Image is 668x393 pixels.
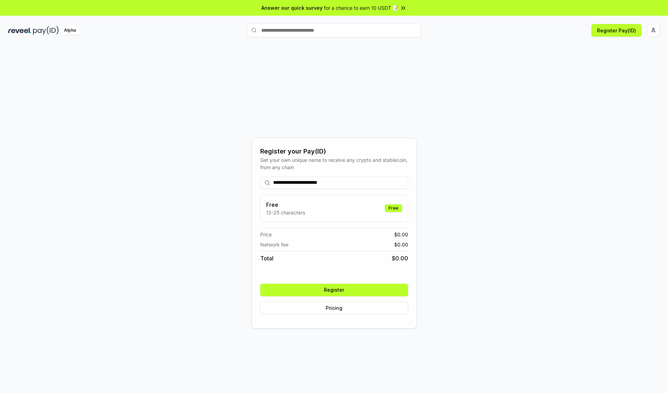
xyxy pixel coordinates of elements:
[385,204,402,212] div: Free
[260,254,273,262] span: Total
[260,156,408,171] div: Get your own unique name to receive any crypto and stablecoin, from any chain
[260,231,272,238] span: Price
[261,4,323,11] span: Answer our quick survey
[260,302,408,314] button: Pricing
[266,201,305,209] h3: Free
[260,284,408,296] button: Register
[8,26,32,35] img: reveel_dark
[394,231,408,238] span: $ 0.00
[33,26,59,35] img: pay_id
[260,241,288,248] span: Network fee
[392,254,408,262] span: $ 0.00
[260,147,408,156] div: Register your Pay(ID)
[60,26,80,35] div: Alpha
[394,241,408,248] span: $ 0.00
[324,4,398,11] span: for a chance to earn 10 USDT 📝
[266,209,305,216] p: 13-25 characters
[591,24,642,37] button: Register Pay(ID)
